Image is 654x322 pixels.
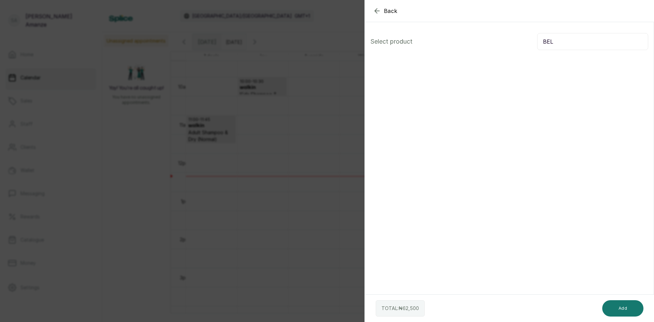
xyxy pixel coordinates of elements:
span: 62,500 [403,305,419,311]
button: Back [373,7,398,15]
p: TOTAL: ₦ [381,305,419,312]
p: Select product [370,37,412,46]
input: Search. [537,33,648,50]
span: Back [384,7,398,15]
button: Add [602,300,643,317]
